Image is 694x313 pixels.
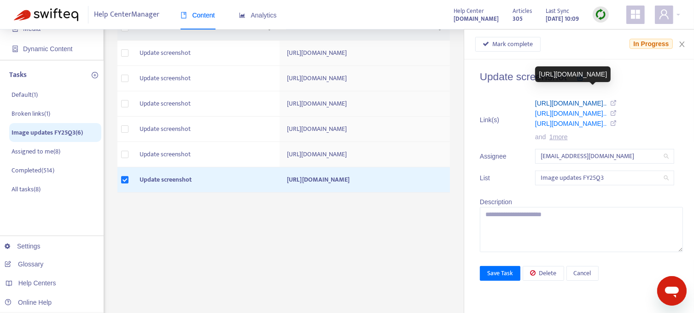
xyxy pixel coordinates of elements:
span: Mark complete [493,39,533,49]
span: Description [480,198,512,206]
span: user [659,9,670,20]
a: Online Help [5,299,52,306]
span: appstore [630,9,641,20]
a: [URL][DOMAIN_NAME].. [535,100,607,107]
span: Save Task [487,268,513,278]
span: Last Sync [546,6,569,16]
strong: 305 [513,14,523,24]
a: 1 more [549,133,568,141]
td: Update screenshot [132,91,280,117]
button: Save Task [480,266,520,281]
span: Delete [539,268,557,278]
a: Glossary [5,260,43,268]
span: List [480,173,512,183]
td: [URL][DOMAIN_NAME] [280,117,450,142]
p: Image updates FY25Q3 ( 6 ) [12,128,83,137]
span: Help Center Manager [94,6,160,24]
div: [URL][DOMAIN_NAME] [535,66,611,82]
button: Close [676,40,688,49]
td: Update screenshot [132,66,280,91]
strong: [DATE] 10:09 [546,14,579,24]
td: [URL][DOMAIN_NAME] [280,91,450,117]
h4: Update screenshot [480,71,683,83]
span: Cancel [574,268,591,278]
iframe: Button to launch messaging window [657,276,687,306]
td: Update screenshot [132,41,280,66]
img: sync.dc5367851b00ba804db3.png [595,9,607,20]
td: Update screenshot [132,117,280,142]
p: Broken links ( 1 ) [12,109,50,118]
span: Help Centers [18,279,56,287]
div: and [535,132,617,142]
strong: [DOMAIN_NAME] [454,14,499,24]
td: Update screenshot [132,142,280,167]
button: Mark complete [475,37,541,52]
a: Settings [5,242,41,250]
p: Assigned to me ( 8 ) [12,147,60,156]
button: Cancel [566,266,599,281]
a: [URL][DOMAIN_NAME].. [535,110,607,117]
a: [URL][DOMAIN_NAME].. [535,120,607,127]
span: close [678,41,686,48]
p: Default ( 1 ) [12,90,38,100]
span: Dynamic Content [23,45,72,53]
span: In Progress [630,39,672,49]
td: Update screenshot [132,167,280,193]
span: plus-circle [92,72,98,78]
span: Link(s) [480,115,512,125]
td: [URL][DOMAIN_NAME] [280,142,450,167]
button: Delete [523,266,564,281]
span: container [12,46,18,52]
td: [URL][DOMAIN_NAME] [280,167,450,193]
span: Content [181,12,215,19]
p: Completed ( 514 ) [12,165,54,175]
img: Swifteq [14,8,78,21]
span: Help Center [454,6,484,16]
span: Analytics [239,12,277,19]
span: Articles [513,6,532,16]
p: Tasks [9,70,27,81]
a: [DOMAIN_NAME] [454,13,499,24]
td: [URL][DOMAIN_NAME] [280,66,450,91]
span: search [664,154,669,159]
span: area-chart [239,12,245,18]
span: Assignee [480,151,512,161]
span: book [181,12,187,18]
span: search [664,175,669,181]
span: Image updates FY25Q3 [541,171,669,185]
span: support@sendible.com [541,149,669,163]
td: [URL][DOMAIN_NAME] [280,41,450,66]
p: All tasks ( 8 ) [12,184,41,194]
